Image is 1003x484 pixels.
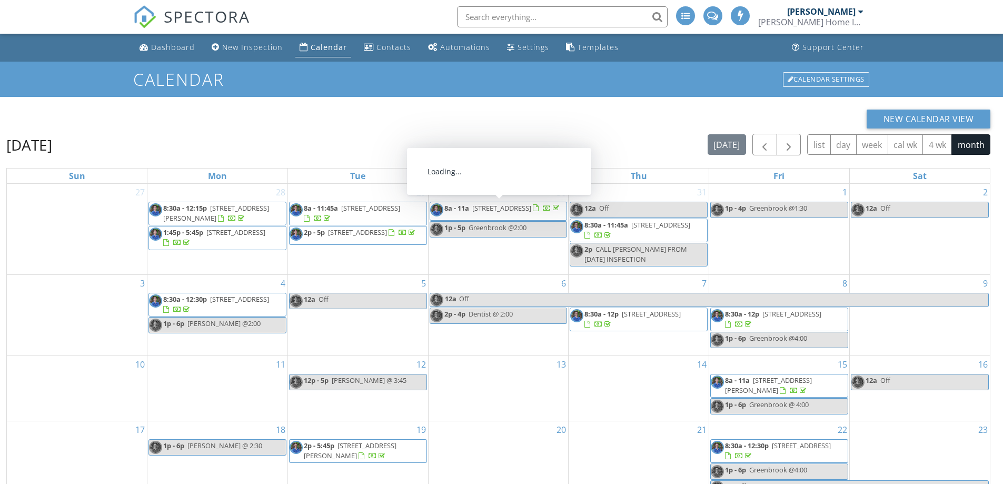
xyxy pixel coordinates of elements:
[163,203,269,223] a: 8:30a - 12:15p [STREET_ADDRESS][PERSON_NAME]
[430,223,443,236] img: rick__fb_photo_2.jpg
[559,275,568,292] a: Go to August 6, 2025
[631,220,690,230] span: [STREET_ADDRESS]
[419,275,428,292] a: Go to August 5, 2025
[187,441,262,450] span: [PERSON_NAME] @ 2:30
[459,294,469,303] span: Off
[711,309,724,322] img: rick__fb_photo_2.jpg
[851,376,865,389] img: rick__fb_photo_2.jpg
[163,441,184,450] span: 1p - 6p
[849,356,990,421] td: Go to August 16, 2025
[725,309,821,329] a: 8:30a - 12p [STREET_ADDRESS]
[163,228,265,247] a: 1:45p - 5:45p [STREET_ADDRESS]
[304,441,396,460] span: [STREET_ADDRESS][PERSON_NAME]
[503,38,553,57] a: Settings
[725,441,769,450] span: 8:30a - 12:30p
[709,184,850,274] td: Go to August 1, 2025
[584,244,592,254] span: 2p
[867,110,991,129] button: New Calendar View
[849,274,990,355] td: Go to August 9, 2025
[304,294,315,304] span: 12a
[725,333,746,343] span: 1p - 6p
[207,38,287,57] a: New Inspection
[163,228,203,237] span: 1:45p - 5:45p
[147,184,288,274] td: Go to July 28, 2025
[802,42,864,52] div: Support Center
[472,203,531,213] span: [STREET_ADDRESS]
[976,421,990,438] a: Go to August 23, 2025
[725,400,746,409] span: 1p - 6p
[554,356,568,373] a: Go to August 13, 2025
[428,356,569,421] td: Go to August 13, 2025
[570,220,583,233] img: rick__fb_photo_2.jpg
[149,294,162,308] img: rick__fb_photo_2.jpg
[428,274,569,355] td: Go to August 6, 2025
[629,169,649,183] a: Thursday
[749,465,807,475] span: Greenbrook @4:00
[711,203,724,216] img: rick__fb_photo_2.jpg
[428,184,569,274] td: Go to July 30, 2025
[290,203,303,216] img: rick__fb_photo_2.jpg
[710,308,848,331] a: 8:30a - 12p [STREET_ADDRESS]
[279,275,287,292] a: Go to August 4, 2025
[7,274,147,355] td: Go to August 3, 2025
[414,184,428,201] a: Go to July 29, 2025
[807,134,831,155] button: list
[187,319,261,328] span: [PERSON_NAME] @2:00
[711,465,724,478] img: rick__fb_photo_2.jpg
[599,203,609,213] span: Off
[304,203,338,213] span: 8a - 11:45a
[444,293,457,307] span: 12a
[710,439,848,463] a: 8:30a - 12:30p [STREET_ADDRESS]
[289,226,427,245] a: 2p - 5p [STREET_ADDRESS]
[304,228,325,237] span: 2p - 5p
[710,374,848,398] a: 8a - 11a [STREET_ADDRESS][PERSON_NAME]
[771,169,787,183] a: Friday
[880,376,890,385] span: Off
[430,293,443,307] img: rick__fb_photo_2.jpg
[725,376,812,395] a: 8a - 11a [STREET_ADDRESS][PERSON_NAME]
[749,400,809,409] span: Greenbrook @ 4:00
[289,202,427,225] a: 8a - 11:45a [STREET_ADDRESS]
[149,441,162,454] img: rick__fb_photo_2.jpg
[341,203,400,213] span: [STREET_ADDRESS]
[290,441,303,454] img: rick__fb_photo_2.jpg
[149,228,162,241] img: rick__fb_photo_2.jpg
[788,38,868,57] a: Support Center
[133,356,147,373] a: Go to August 10, 2025
[951,134,990,155] button: month
[287,184,428,274] td: Go to July 29, 2025
[725,376,812,395] span: [STREET_ADDRESS][PERSON_NAME]
[274,356,287,373] a: Go to August 11, 2025
[444,203,469,213] span: 8a - 11a
[7,184,147,274] td: Go to July 27, 2025
[469,309,513,319] span: Dentist @ 2:00
[711,333,724,347] img: rick__fb_photo_2.jpg
[289,439,427,463] a: 2p - 5:45p [STREET_ADDRESS][PERSON_NAME]
[149,319,162,332] img: rick__fb_photo_2.jpg
[360,38,415,57] a: Contacts
[695,421,709,438] a: Go to August 21, 2025
[695,184,709,201] a: Go to July 31, 2025
[487,169,509,183] a: Wednesday
[584,203,596,213] span: 12a
[6,134,52,155] h2: [DATE]
[311,42,347,52] div: Calendar
[206,228,265,237] span: [STREET_ADDRESS]
[709,356,850,421] td: Go to August 15, 2025
[304,441,396,460] a: 2p - 5:45p [STREET_ADDRESS][PERSON_NAME]
[554,184,568,201] a: Go to July 30, 2025
[518,42,549,52] div: Settings
[222,42,283,52] div: New Inspection
[163,294,269,314] a: 8:30a - 12:30p [STREET_ADDRESS]
[148,293,286,317] a: 8:30a - 12:30p [STREET_ADDRESS]
[148,202,286,225] a: 8:30a - 12:15p [STREET_ADDRESS][PERSON_NAME]
[133,5,156,28] img: The Best Home Inspection Software - Spectora
[133,70,870,88] h1: Calendar
[711,400,724,413] img: rick__fb_photo_2.jpg
[147,356,288,421] td: Go to August 11, 2025
[147,274,288,355] td: Go to August 4, 2025
[570,244,583,258] img: rick__fb_photo_2.jpg
[840,275,849,292] a: Go to August 8, 2025
[151,42,195,52] div: Dashboard
[725,203,746,213] span: 1p - 4p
